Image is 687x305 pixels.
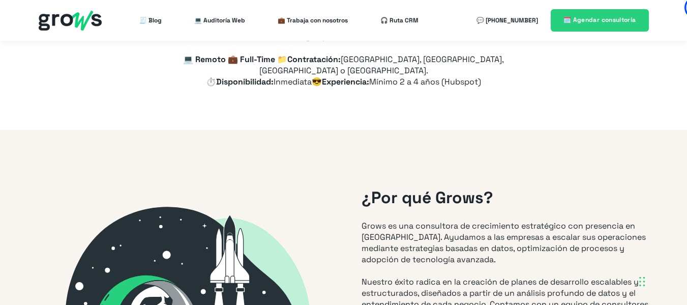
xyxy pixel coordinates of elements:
iframe: Chat Widget [504,175,687,305]
a: 💼 Trabaja con nosotros [278,10,348,31]
span: 🗓️ Agendar consultoría [563,16,636,24]
a: 🎧 Ruta CRM [380,10,419,31]
div: Widget de chat [504,175,687,305]
img: grows - hubspot [39,11,102,31]
span: [GEOGRAPHIC_DATA], [GEOGRAPHIC_DATA], [GEOGRAPHIC_DATA] o [GEOGRAPHIC_DATA]. [259,54,504,76]
a: 🗓️ Agendar consultoría [551,9,649,31]
a: 💬 [PHONE_NUMBER] [476,10,538,31]
p: 💻 Remoto 💼 Full-Time 📁Contratación: ⏱️Disponibilidad: 😎Experiencia: [151,54,537,88]
a: 🧾 Blog [139,10,162,31]
div: Arrastrar [639,266,645,297]
span: Mínimo 2 a 4 años (Hubspot) [369,76,481,87]
h2: ¿Por qué Grows? [362,186,648,209]
a: 💻 Auditoría Web [194,10,245,31]
span: Inmediata [274,76,312,87]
